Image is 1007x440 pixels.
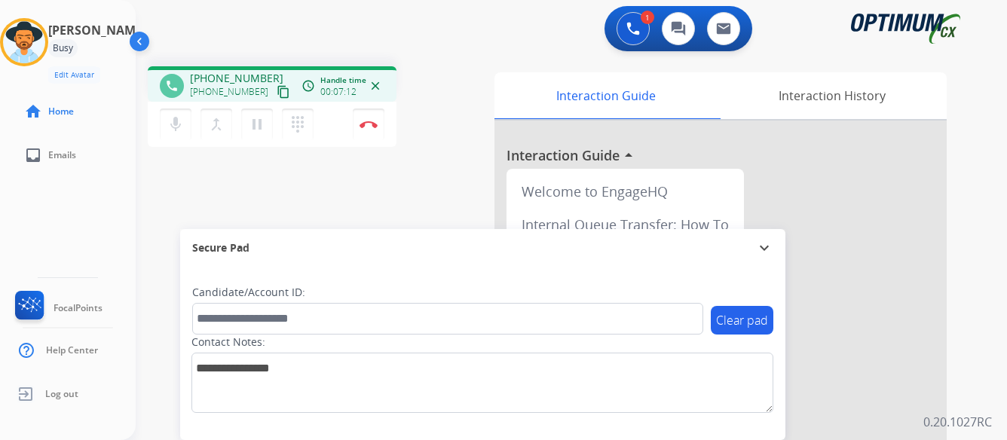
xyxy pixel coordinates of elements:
[711,306,773,335] button: Clear pad
[248,115,266,133] mat-icon: pause
[320,75,366,86] span: Handle time
[494,72,717,119] div: Interaction Guide
[207,115,225,133] mat-icon: merge_type
[360,121,378,128] img: control
[192,240,249,255] span: Secure Pad
[46,344,98,356] span: Help Center
[48,149,76,161] span: Emails
[301,79,315,93] mat-icon: access_time
[3,21,45,63] img: avatar
[923,413,992,431] p: 0.20.1027RC
[192,285,305,300] label: Candidate/Account ID:
[48,105,74,118] span: Home
[513,208,738,241] div: Internal Queue Transfer: How To
[641,11,654,24] div: 1
[755,239,773,257] mat-icon: expand_more
[167,115,185,133] mat-icon: mic
[165,79,179,93] mat-icon: phone
[12,291,103,325] a: FocalPoints
[48,66,100,84] button: Edit Avatar
[190,86,268,98] span: [PHONE_NUMBER]
[190,71,283,86] span: [PHONE_NUMBER]
[24,102,42,121] mat-icon: home
[24,146,42,164] mat-icon: inbox
[48,21,146,39] h3: [PERSON_NAME]
[48,39,78,57] div: Busy
[513,175,738,208] div: Welcome to EngageHQ
[45,388,78,400] span: Log out
[717,72,947,119] div: Interaction History
[369,79,382,93] mat-icon: close
[277,85,290,99] mat-icon: content_copy
[289,115,307,133] mat-icon: dialpad
[54,302,103,314] span: FocalPoints
[320,86,357,98] span: 00:07:12
[191,335,265,350] label: Contact Notes:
